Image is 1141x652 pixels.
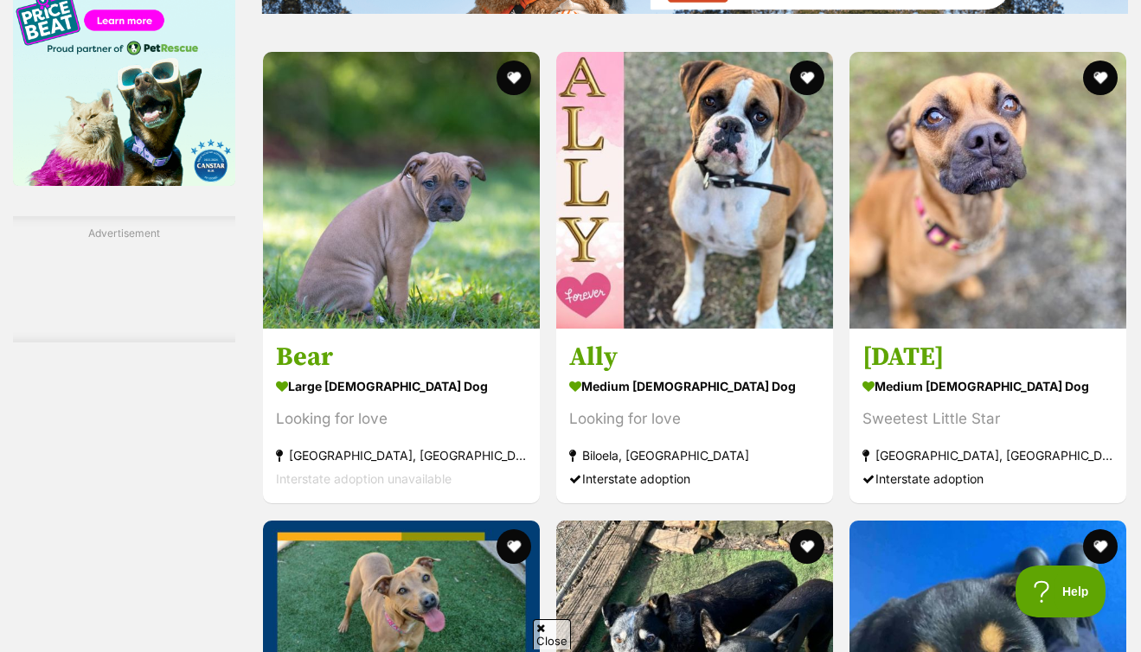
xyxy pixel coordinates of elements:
[276,408,527,431] div: Looking for love
[276,444,527,468] strong: [GEOGRAPHIC_DATA], [GEOGRAPHIC_DATA]
[862,408,1113,431] div: Sweetest Little Star
[1016,566,1106,617] iframe: Help Scout Beacon - Open
[849,52,1126,329] img: Friday - Pug x Beagle Dog
[569,374,820,400] strong: medium [DEMOGRAPHIC_DATA] Dog
[497,61,531,95] button: favourite
[556,329,833,504] a: Ally medium [DEMOGRAPHIC_DATA] Dog Looking for love Biloela, [GEOGRAPHIC_DATA] Interstate adoption
[862,374,1113,400] strong: medium [DEMOGRAPHIC_DATA] Dog
[849,329,1126,504] a: [DATE] medium [DEMOGRAPHIC_DATA] Dog Sweetest Little Star [GEOGRAPHIC_DATA], [GEOGRAPHIC_DATA] In...
[263,52,540,329] img: Bear - Mastiff x Mixed Dog
[1083,529,1118,564] button: favourite
[790,61,824,95] button: favourite
[862,468,1113,491] div: Interstate adoption
[569,342,820,374] h3: Ally
[862,342,1113,374] h3: [DATE]
[862,444,1113,468] strong: [GEOGRAPHIC_DATA], [GEOGRAPHIC_DATA]
[569,408,820,431] div: Looking for love
[533,619,571,649] span: Close
[497,529,531,564] button: favourite
[276,472,452,487] span: Interstate adoption unavailable
[569,468,820,491] div: Interstate adoption
[1083,61,1118,95] button: favourite
[569,444,820,468] strong: Biloela, [GEOGRAPHIC_DATA]
[790,529,824,564] button: favourite
[263,329,540,504] a: Bear large [DEMOGRAPHIC_DATA] Dog Looking for love [GEOGRAPHIC_DATA], [GEOGRAPHIC_DATA] Interstat...
[276,342,527,374] h3: Bear
[276,374,527,400] strong: large [DEMOGRAPHIC_DATA] Dog
[13,216,235,342] div: Advertisement
[556,52,833,329] img: Ally - Boxer Dog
